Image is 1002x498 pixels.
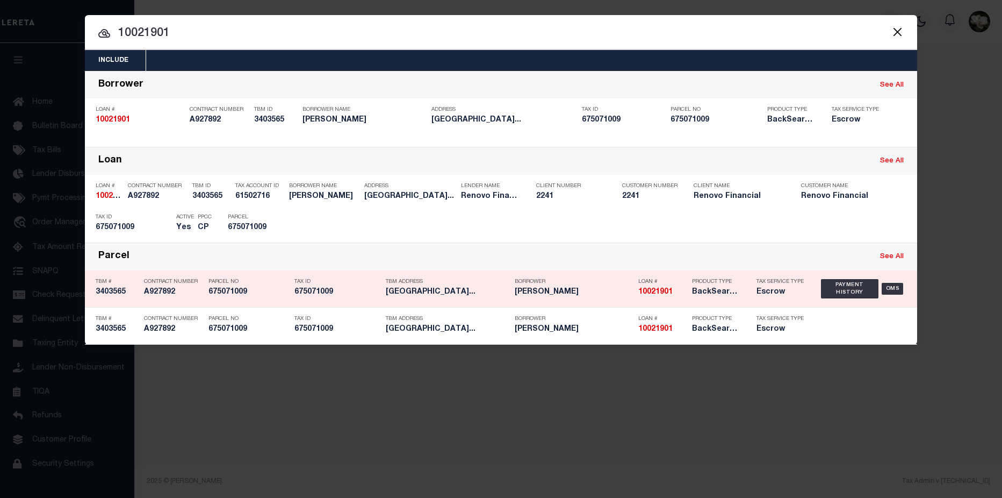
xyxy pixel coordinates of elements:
p: TBM Address [386,279,509,285]
p: Parcel No [208,279,289,285]
h5: 675071009 [208,288,289,297]
div: Loan [98,155,122,167]
h5: 2241 [536,192,606,201]
p: Tax Service Type [832,106,885,113]
p: Tax ID [294,279,380,285]
p: Loan # [638,279,687,285]
h5: 28360 LANDAU BLVD CATHEDRAL CIT... [431,116,576,125]
h5: SHALIN BHARATKU PATEL [515,288,633,297]
p: Lender Name [461,183,520,189]
div: OMS [882,283,904,295]
h5: 675071009 [96,223,171,232]
p: Borrower [515,279,633,285]
p: Client Number [536,183,606,189]
h5: 675071009 [582,116,665,125]
h5: BackSearch,Escrow [692,288,740,297]
p: Active [176,214,194,220]
p: Address [364,183,456,189]
div: Borrower [98,79,143,91]
h5: Escrow [756,325,805,334]
p: Address [431,106,576,113]
h5: 3403565 [96,325,139,334]
p: Borrower Name [302,106,426,113]
h5: 10021901 [638,288,687,297]
p: Parcel No [208,316,289,322]
p: Product Type [692,316,740,322]
p: Tax Service Type [756,316,805,322]
h5: 675071009 [294,325,380,334]
p: TBM Address [386,316,509,322]
h5: A927892 [128,192,187,201]
h5: Renovo Financial [694,192,785,201]
h5: A927892 [144,288,203,297]
p: Tax ID [96,214,171,220]
p: Client Name [694,183,785,189]
h5: 3403565 [96,288,139,297]
input: Start typing... [85,24,917,43]
button: Include [85,50,142,71]
p: Customer Name [801,183,892,189]
p: Borrower Name [289,183,359,189]
strong: 10021901 [638,325,673,333]
h5: SHALIN BHARATKU PATEL [515,325,633,334]
p: Contract Number [144,279,203,285]
button: Close [890,25,904,39]
h5: SHALIN BHARATKU PATEL [302,116,426,125]
h5: Renovo Financial [461,192,520,201]
div: Parcel [98,251,129,263]
h5: A927892 [144,325,203,334]
p: Loan # [638,316,687,322]
h5: Escrow [832,116,885,125]
p: Tax ID [294,316,380,322]
h5: 28360 LANDAU BLVD CATHEDRAL CIT... [364,192,456,201]
p: TBM ID [192,183,230,189]
p: Contract Number [128,183,187,189]
div: Payment History [821,279,878,298]
strong: 10021901 [96,116,130,124]
p: Product Type [767,106,816,113]
h5: 28360 LANDAU BLVD CATHEDRAL CIT... [386,288,509,297]
h5: 675071009 [671,116,762,125]
h5: 10021901 [96,116,184,125]
p: PPCC [198,214,212,220]
p: TBM # [96,316,139,322]
p: Contract Number [190,106,249,113]
h5: SHALIN PATEL [289,192,359,201]
h5: 10021901 [96,192,122,201]
h5: 675071009 [228,223,276,232]
p: Borrower [515,316,633,322]
p: Loan # [96,183,122,189]
h5: BackSearch,Escrow [767,116,816,125]
h5: 61502716 [235,192,284,201]
h5: 3403565 [254,116,297,125]
p: TBM # [96,279,139,285]
p: TBM ID [254,106,297,113]
p: Parcel No [671,106,762,113]
p: Customer Number [622,183,677,189]
a: See All [880,253,904,260]
strong: 10021901 [638,288,673,296]
h5: CP [198,223,212,232]
h5: 28360 LANDAU BLVD CATHEDRAL CIT... [386,325,509,334]
h5: Escrow [756,288,805,297]
h5: 2241 [622,192,676,201]
h5: 10021901 [638,325,687,334]
h5: Renovo Financial [801,192,892,201]
h5: 675071009 [294,288,380,297]
p: Parcel [228,214,276,220]
a: See All [880,158,904,165]
p: Contract Number [144,316,203,322]
p: Tax Account ID [235,183,284,189]
p: Tax Service Type [756,279,805,285]
h5: 675071009 [208,325,289,334]
a: See All [880,82,904,89]
h5: A927892 [190,116,249,125]
p: Tax ID [582,106,665,113]
strong: 10021901 [96,193,130,200]
p: Loan # [96,106,184,113]
p: Product Type [692,279,740,285]
h5: BackSearch,Escrow [692,325,740,334]
h5: Yes [176,223,192,232]
h5: 3403565 [192,192,230,201]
